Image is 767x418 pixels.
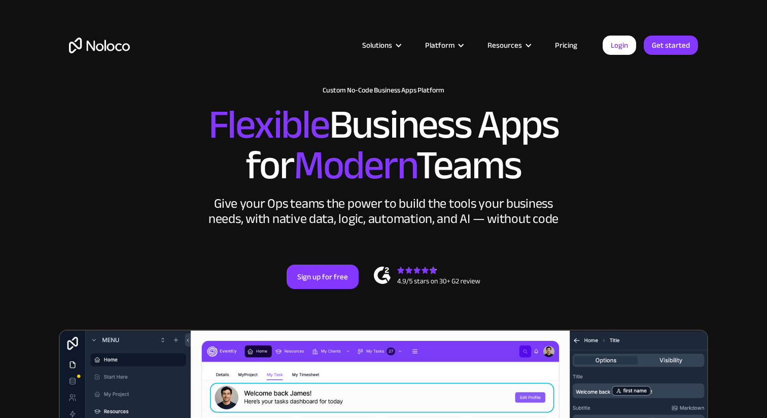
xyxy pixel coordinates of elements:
[425,39,455,52] div: Platform
[487,39,522,52] div: Resources
[294,127,416,203] span: Modern
[69,38,130,53] a: home
[362,39,392,52] div: Solutions
[206,196,561,227] div: Give your Ops teams the power to build the tools your business needs, with native data, logic, au...
[350,39,412,52] div: Solutions
[542,39,590,52] a: Pricing
[287,265,359,289] a: Sign up for free
[208,87,329,163] span: Flexible
[475,39,542,52] div: Resources
[603,36,636,55] a: Login
[69,105,698,186] h2: Business Apps for Teams
[412,39,475,52] div: Platform
[644,36,698,55] a: Get started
